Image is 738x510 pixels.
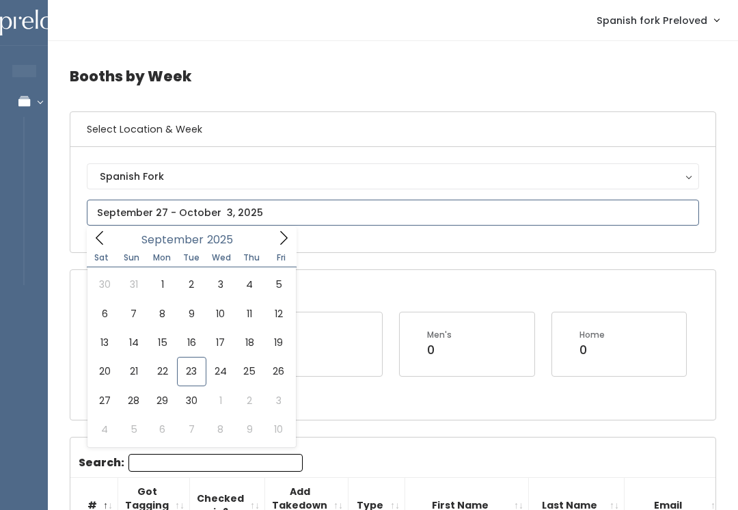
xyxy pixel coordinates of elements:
div: Spanish Fork [100,169,686,184]
button: Spanish Fork [87,163,699,189]
span: October 5, 2025 [119,415,148,444]
span: October 6, 2025 [148,415,177,444]
span: October 1, 2025 [206,386,235,415]
input: Search: [128,454,303,472]
span: Tue [176,254,206,262]
span: October 4, 2025 [90,415,119,444]
span: September 12, 2025 [264,299,292,328]
span: September 20, 2025 [90,357,119,386]
span: Sun [117,254,147,262]
span: September 4, 2025 [235,270,264,299]
h6: Select Location & Week [70,112,715,147]
span: September 23, 2025 [177,357,206,386]
span: September 28, 2025 [119,386,148,415]
span: October 3, 2025 [264,386,292,415]
span: Fri [266,254,297,262]
span: Spanish fork Preloved [597,13,707,28]
div: 0 [427,341,452,359]
span: September 8, 2025 [148,299,177,328]
span: September 5, 2025 [264,270,292,299]
span: September 14, 2025 [119,328,148,357]
span: Wed [206,254,236,262]
span: September 10, 2025 [206,299,235,328]
span: September 9, 2025 [177,299,206,328]
span: September 15, 2025 [148,328,177,357]
span: September 26, 2025 [264,357,292,386]
div: Men's [427,329,452,341]
span: September 30, 2025 [177,386,206,415]
span: September 2, 2025 [177,270,206,299]
span: August 31, 2025 [119,270,148,299]
span: October 9, 2025 [235,415,264,444]
span: September 17, 2025 [206,328,235,357]
span: September [141,234,204,245]
span: October 2, 2025 [235,386,264,415]
h4: Booths by Week [70,57,716,95]
span: September 21, 2025 [119,357,148,386]
span: September 13, 2025 [90,328,119,357]
div: Home [579,329,605,341]
span: September 16, 2025 [177,328,206,357]
span: September 1, 2025 [148,270,177,299]
span: August 30, 2025 [90,270,119,299]
span: September 24, 2025 [206,357,235,386]
span: Sat [87,254,117,262]
input: September 27 - October 3, 2025 [87,200,699,226]
span: September 11, 2025 [235,299,264,328]
span: September 25, 2025 [235,357,264,386]
span: Mon [147,254,177,262]
span: September 3, 2025 [206,270,235,299]
span: September 7, 2025 [119,299,148,328]
div: 0 [579,341,605,359]
span: September 6, 2025 [90,299,119,328]
label: Search: [79,454,303,472]
span: September 19, 2025 [264,328,292,357]
span: September 18, 2025 [235,328,264,357]
a: Spanish fork Preloved [583,5,733,35]
span: Thu [236,254,266,262]
span: September 22, 2025 [148,357,177,386]
span: September 29, 2025 [148,386,177,415]
span: September 27, 2025 [90,386,119,415]
span: October 10, 2025 [264,415,292,444]
span: October 8, 2025 [206,415,235,444]
span: October 7, 2025 [177,415,206,444]
input: Year [204,231,245,248]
